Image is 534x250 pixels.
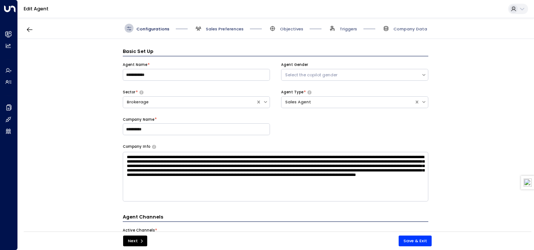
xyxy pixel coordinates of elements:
label: Company Name [123,117,154,122]
a: Edit Agent [24,6,49,12]
label: Active Channels [123,228,155,233]
label: Agent Name [123,62,147,67]
h4: Agent Channels [123,213,428,222]
div: Brokerage [127,99,252,105]
span: Sales Preferences [206,26,244,32]
button: Next [123,236,147,246]
span: Company Data [393,26,427,32]
button: Provide a brief overview of your company, including your industry, products or services, and any ... [152,145,156,149]
label: Agent Gender [281,62,308,67]
span: Configurations [136,26,169,32]
label: Sector [123,90,135,95]
h3: Basic Set Up [123,48,428,56]
span: Triggers [340,26,357,32]
button: Select whether your copilot will handle inquiries directly from leads or from brokers representin... [307,90,311,94]
button: Select whether your copilot will handle inquiries directly from leads or from brokers representin... [139,90,144,94]
label: Company Info [123,144,150,149]
button: Save & Exit [399,236,432,246]
label: Agent Type [281,90,303,95]
span: Objectives [280,26,303,32]
div: Sales Agent [285,99,411,105]
div: Select the copilot gender [285,72,418,78]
